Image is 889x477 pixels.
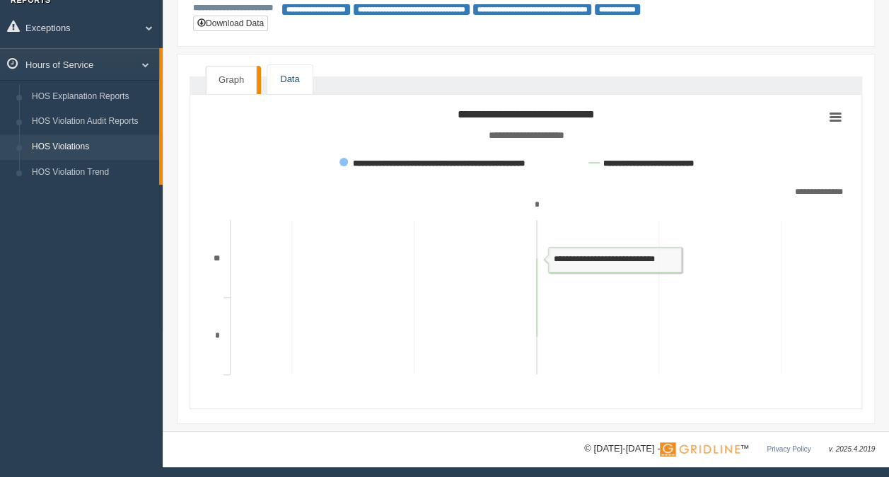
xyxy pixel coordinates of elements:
[767,445,810,453] a: Privacy Policy
[25,160,159,185] a: HOS Violation Trend
[584,442,875,456] div: © [DATE]-[DATE] - ™
[267,65,312,94] a: Data
[193,16,268,31] button: Download Data
[206,66,257,94] a: Graph
[25,109,159,134] a: HOS Violation Audit Reports
[829,445,875,453] span: v. 2025.4.2019
[25,134,159,160] a: HOS Violations
[25,84,159,110] a: HOS Explanation Reports
[660,442,740,456] img: Gridline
